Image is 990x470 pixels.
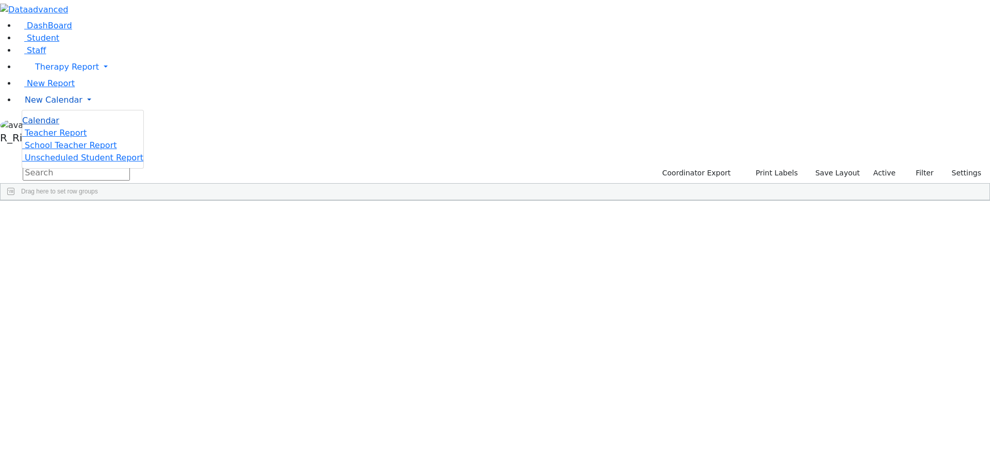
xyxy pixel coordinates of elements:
span: Drag here to set row groups [21,188,98,195]
input: Search [23,165,130,181]
span: Calendar [22,116,59,125]
span: New Report [27,78,75,88]
a: New Calendar [16,90,990,110]
button: Coordinator Export [655,165,735,181]
span: School Teacher Report [25,140,117,150]
a: School Teacher Report [22,140,117,150]
span: Unscheduled Student Report [25,153,143,163]
button: Settings [938,165,986,181]
span: New Calendar [25,95,82,105]
a: Staff [16,45,46,55]
a: Student [16,33,59,43]
a: New Report [16,78,75,88]
label: Active [869,165,900,181]
span: Staff [27,45,46,55]
span: Teacher Report [25,128,87,138]
span: Therapy Report [35,62,99,72]
span: Student [27,33,59,43]
a: Unscheduled Student Report [22,153,143,163]
button: Filter [902,165,938,181]
button: Save Layout [811,165,864,181]
a: Therapy Report [16,57,990,77]
a: Teacher Report [22,128,87,138]
a: DashBoard [16,21,72,30]
span: DashBoard [27,21,72,30]
ul: Therapy Report [22,110,144,169]
button: Print Labels [744,165,802,181]
a: Calendar [22,115,59,127]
